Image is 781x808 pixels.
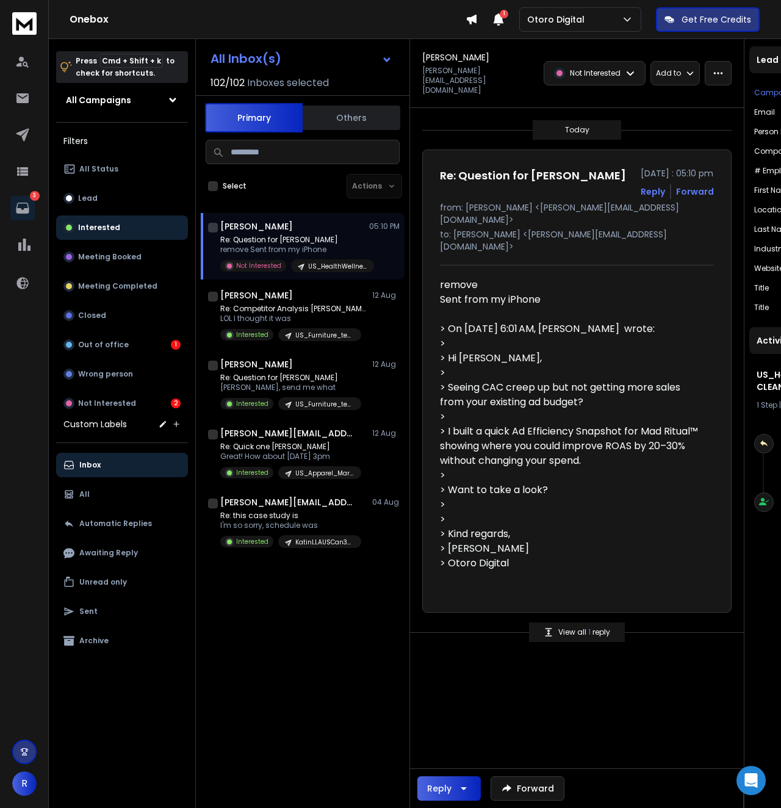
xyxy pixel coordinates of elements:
[754,303,769,312] p: Title
[79,548,138,558] p: Awaiting Reply
[30,191,40,201] p: 3
[220,289,293,301] h1: [PERSON_NAME]
[56,570,188,594] button: Unread only
[295,331,354,340] p: US_Furniture_techfilters-CLEANED
[171,399,181,408] div: 2
[500,10,508,18] span: 1
[76,55,175,79] p: Press to check for shortcuts.
[220,245,367,254] p: remove Sent from my iPhone
[78,281,157,291] p: Meeting Completed
[12,771,37,796] button: R
[754,283,769,293] p: title
[220,358,293,370] h1: [PERSON_NAME]
[78,223,120,233] p: Interested
[66,94,131,106] h1: All Campaigns
[527,13,589,26] p: Otoro Digital
[220,373,361,383] p: Re: Question for [PERSON_NAME]
[427,782,452,795] div: Reply
[422,66,536,95] p: [PERSON_NAME][EMAIL_ADDRESS][DOMAIN_NAME]
[440,201,714,226] p: from: [PERSON_NAME] <[PERSON_NAME][EMAIL_ADDRESS][DOMAIN_NAME]>
[79,577,127,587] p: Unread only
[736,766,766,795] div: Open Intercom Messenger
[78,399,136,408] p: Not Interested
[440,167,626,184] h1: Re: Question for [PERSON_NAME]
[491,776,564,801] button: Forward
[220,496,355,508] h1: [PERSON_NAME][EMAIL_ADDRESS][DOMAIN_NAME]
[201,46,402,71] button: All Inbox(s)
[372,428,400,438] p: 12 Aug
[303,104,400,131] button: Others
[220,220,293,233] h1: [PERSON_NAME]
[295,400,354,409] p: US_Furniture_techfilters-CLEANED
[570,68,621,78] p: Not Interested
[220,511,361,521] p: Re: this case study is
[369,222,400,231] p: 05:10 PM
[211,76,245,90] span: 102 / 102
[56,629,188,653] button: Archive
[588,627,592,637] span: 1
[236,468,268,477] p: Interested
[220,304,367,314] p: Re: Competitor Analysis [PERSON_NAME]
[79,164,118,174] p: All Status
[78,311,106,320] p: Closed
[56,391,188,416] button: Not Interested2
[236,330,268,339] p: Interested
[558,627,610,637] p: View all reply
[12,12,37,35] img: logo
[757,400,777,410] span: 1 Step
[56,511,188,536] button: Automatic Replies
[171,340,181,350] div: 1
[372,359,400,369] p: 12 Aug
[56,303,188,328] button: Closed
[220,383,361,392] p: [PERSON_NAME], send me what
[220,521,361,530] p: I'm so sorry, schedule was
[211,52,281,65] h1: All Inbox(s)
[56,245,188,269] button: Meeting Booked
[56,599,188,624] button: Sent
[372,290,400,300] p: 12 Aug
[56,362,188,386] button: Wrong person
[223,181,247,191] label: Select
[56,482,188,507] button: All
[236,261,281,270] p: Not Interested
[79,636,109,646] p: Archive
[205,103,303,132] button: Primary
[100,54,163,68] span: Cmd + Shift + k
[56,274,188,298] button: Meeting Completed
[295,538,354,547] p: KatinLLAUSCan3000_Apollo_30072025-CLEANED_CLAY
[220,452,361,461] p: Great! How about [DATE] 3pm
[79,460,101,470] p: Inbox
[70,12,466,27] h1: Onebox
[56,541,188,565] button: Awaiting Reply
[754,107,775,117] p: Email
[236,537,268,546] p: Interested
[236,399,268,408] p: Interested
[417,776,481,801] button: Reply
[56,186,188,211] button: Lead
[56,88,188,112] button: All Campaigns
[79,607,98,616] p: Sent
[440,228,714,253] p: to: [PERSON_NAME] <[PERSON_NAME][EMAIL_ADDRESS][DOMAIN_NAME]>
[56,157,188,181] button: All Status
[220,427,355,439] h1: [PERSON_NAME][EMAIL_ADDRESS][DOMAIN_NAME]
[247,76,329,90] h3: Inboxes selected
[63,418,127,430] h3: Custom Labels
[308,262,367,271] p: US_HealthWellnessFitness_techfilters-CLEANED
[78,369,133,379] p: Wrong person
[79,519,152,528] p: Automatic Replies
[220,314,367,323] p: LOL I thought it was
[295,469,354,478] p: US_Apparel_MarketingTitles-CLEANED
[220,235,367,245] p: Re: Question for [PERSON_NAME]
[656,68,681,78] p: Add to
[656,7,760,32] button: Get Free Credits
[440,278,714,595] div: remove Sent from my iPhone > On [DATE] 6:01 AM, [PERSON_NAME] wrote: > > ﻿Hi [PERSON_NAME], > > S...
[372,497,400,507] p: 04 Aug
[78,340,129,350] p: Out of office
[641,186,665,198] button: Reply
[676,186,714,198] div: Forward
[220,442,361,452] p: Re: Quick one [PERSON_NAME]
[682,13,751,26] p: Get Free Credits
